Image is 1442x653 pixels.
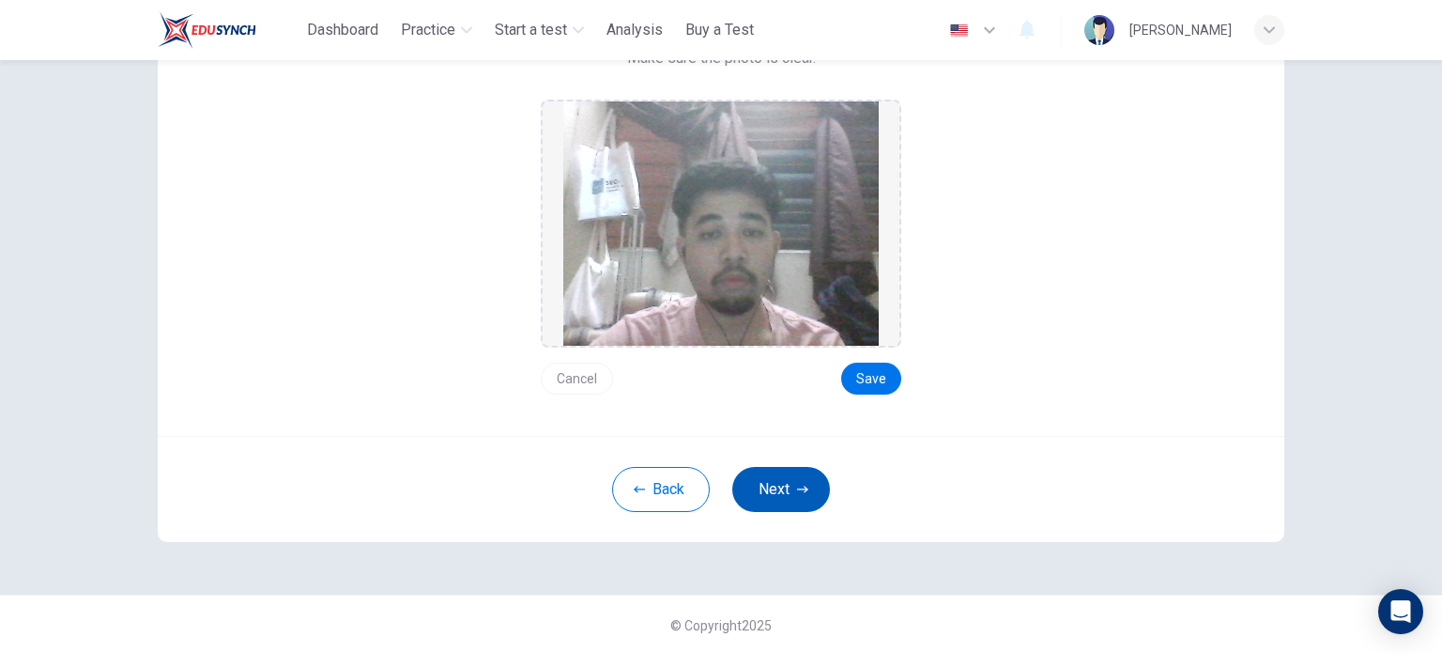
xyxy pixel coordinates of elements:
[158,11,299,49] a: ELTC logo
[307,19,378,41] span: Dashboard
[947,23,971,38] img: en
[670,618,772,633] span: © Copyright 2025
[541,363,613,395] button: Cancel
[685,19,754,41] span: Buy a Test
[299,13,386,47] button: Dashboard
[612,467,710,512] button: Back
[158,11,256,49] img: ELTC logo
[841,363,901,395] button: Save
[599,13,670,47] button: Analysis
[393,13,480,47] button: Practice
[495,19,567,41] span: Start a test
[1129,19,1232,41] div: [PERSON_NAME]
[563,101,879,346] img: preview screemshot
[1378,589,1423,634] div: Open Intercom Messenger
[1084,15,1114,45] img: Profile picture
[732,467,830,512] button: Next
[606,19,663,41] span: Analysis
[487,13,591,47] button: Start a test
[678,13,761,47] button: Buy a Test
[401,19,455,41] span: Practice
